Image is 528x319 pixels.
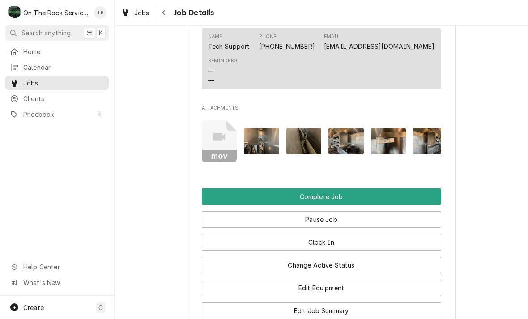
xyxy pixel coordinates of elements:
span: What's New [23,278,103,287]
span: C [98,303,103,312]
a: Jobs [5,76,109,90]
div: On The Rock Services [23,8,89,17]
div: Tech Support [208,42,250,51]
div: — [208,66,214,76]
div: Phone [259,33,315,51]
span: Attachments [202,113,441,170]
a: Home [5,44,109,59]
button: Complete Job [202,188,441,205]
span: Create [23,304,44,311]
a: Jobs [117,5,153,20]
a: Calendar [5,60,109,75]
img: RRnQcvUTViwf7DRTP4JD [328,128,364,154]
div: Email [324,33,434,51]
img: FfJBVUhRMysLIuXOpcy5 [371,128,406,154]
button: Pause Job [202,211,441,228]
span: Help Center [23,262,103,272]
button: Navigate back [157,5,171,20]
span: Pricebook [23,110,91,119]
a: Go to What's New [5,275,109,290]
div: On The Rock Services's Avatar [8,6,21,19]
div: — [208,76,214,85]
button: Edit Equipment [202,280,441,296]
button: Edit Job Summary [202,302,441,319]
div: Button Group Row [202,228,441,251]
div: Phone [259,33,277,40]
span: Home [23,47,104,56]
span: ⌘ [86,28,93,38]
span: Jobs [23,78,104,88]
span: Clients [23,94,104,103]
div: Client Contact List [202,28,441,94]
span: Jobs [134,8,149,17]
img: g3pOgCCTK2ZZtAKx9vvg [413,128,448,154]
div: Button Group Row [202,205,441,228]
a: Go to Help Center [5,259,109,274]
a: [PHONE_NUMBER] [259,43,315,50]
div: Reminders [208,57,238,85]
img: XiDa6CsmRzC8Z1Ag6WR0 [244,128,279,154]
a: Go to Pricebook [5,107,109,122]
div: TB [94,6,106,19]
button: Change Active Status [202,257,441,273]
div: Name [208,33,222,40]
div: Button Group Row [202,273,441,296]
button: mov [202,120,237,163]
span: Attachments [202,105,441,112]
div: Reminders [208,57,238,64]
div: Button Group Row [202,188,441,205]
div: Name [208,33,250,51]
div: Todd Brady's Avatar [94,6,106,19]
span: Job Details [171,7,214,19]
span: Search anything [21,28,71,38]
div: Button Group Row [202,251,441,273]
span: Calendar [23,63,104,72]
div: Client Contact [202,20,441,94]
div: Contact [202,28,441,89]
a: Clients [5,91,109,106]
a: [EMAIL_ADDRESS][DOMAIN_NAME] [324,43,434,50]
div: Attachments [202,105,441,170]
div: O [8,6,21,19]
span: K [99,28,103,38]
button: Search anything⌘K [5,25,109,41]
button: Clock In [202,234,441,251]
div: Email [324,33,340,40]
img: lmAa5jQmqv6yeC7ckvws [286,128,322,154]
div: Button Group Row [202,296,441,319]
